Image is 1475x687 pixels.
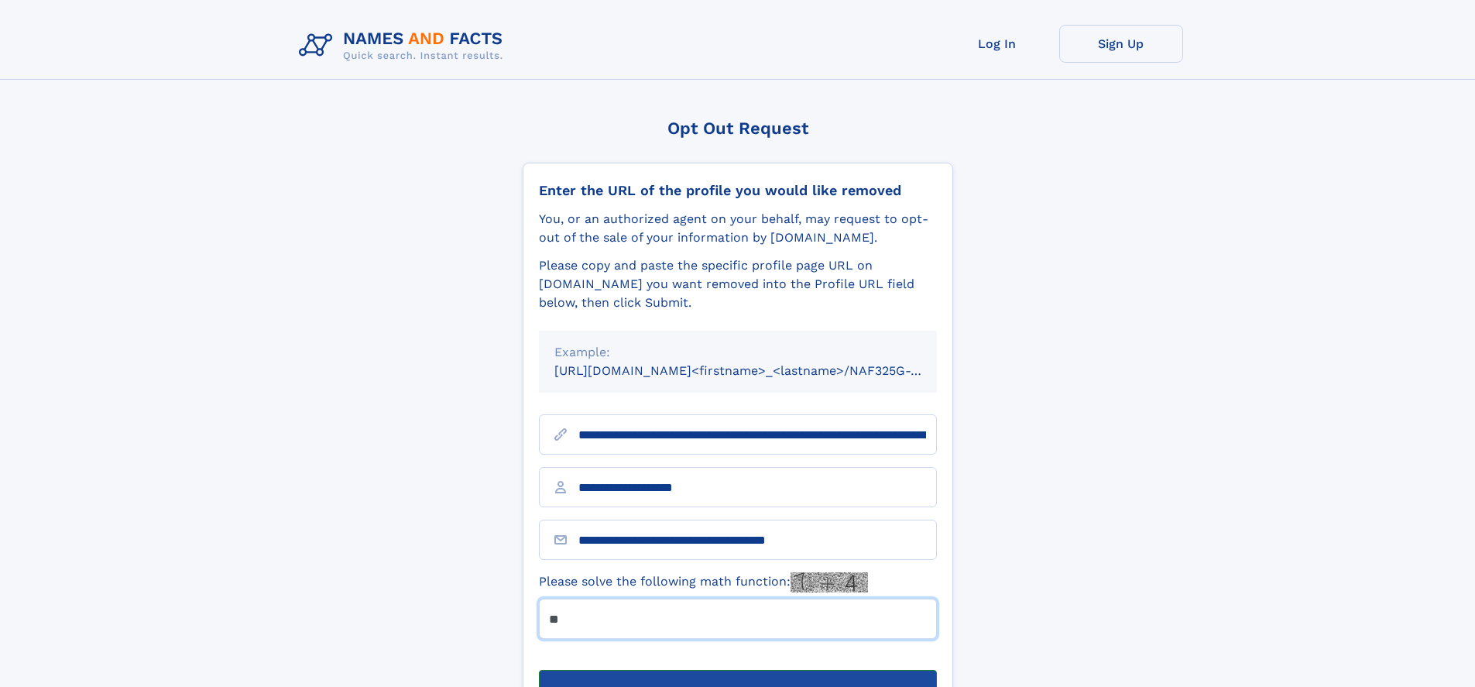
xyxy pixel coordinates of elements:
[539,572,868,593] label: Please solve the following math function:
[523,119,953,138] div: Opt Out Request
[935,25,1059,63] a: Log In
[539,210,937,247] div: You, or an authorized agent on your behalf, may request to opt-out of the sale of your informatio...
[554,363,966,378] small: [URL][DOMAIN_NAME]<firstname>_<lastname>/NAF325G-xxxxxxxx
[293,25,516,67] img: Logo Names and Facts
[1059,25,1183,63] a: Sign Up
[539,182,937,199] div: Enter the URL of the profile you would like removed
[554,343,921,362] div: Example:
[539,256,937,312] div: Please copy and paste the specific profile page URL on [DOMAIN_NAME] you want removed into the Pr...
